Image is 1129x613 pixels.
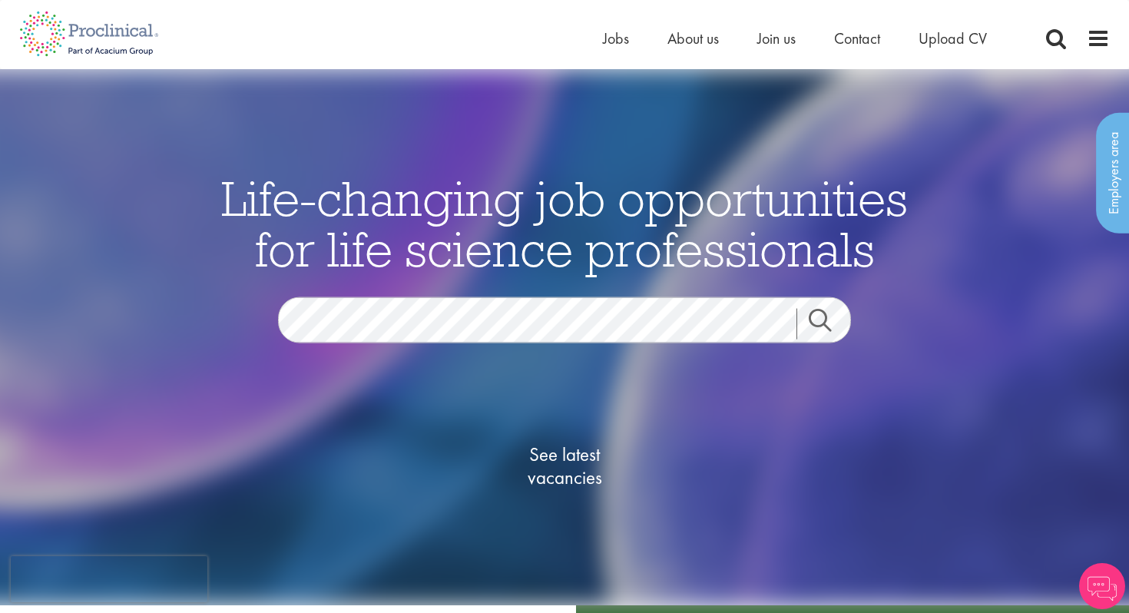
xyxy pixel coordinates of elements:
[757,28,796,48] a: Join us
[11,556,207,602] iframe: reCAPTCHA
[221,167,908,279] span: Life-changing job opportunities for life science professionals
[796,308,862,339] a: Job search submit button
[488,381,641,550] a: See latestvacancies
[919,28,987,48] a: Upload CV
[1079,563,1125,609] img: Chatbot
[667,28,719,48] a: About us
[488,442,641,489] span: See latest vacancies
[603,28,629,48] a: Jobs
[834,28,880,48] a: Contact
